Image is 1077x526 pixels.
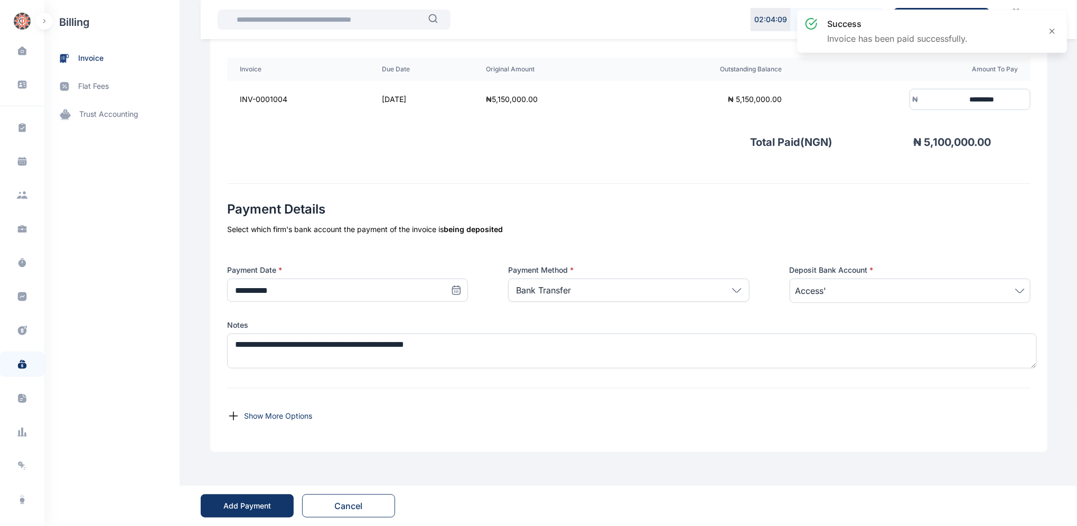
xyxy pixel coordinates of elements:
button: Add Payment [201,494,294,518]
button: Cancel [302,494,395,518]
p: ₦ 5,100,000.00 [833,135,991,150]
th: Amount To Pay [794,58,1031,81]
td: [DATE] [369,81,473,118]
span: trust accounting [79,109,138,120]
th: Due Date [369,58,473,81]
label: Payment Method [508,265,749,275]
span: flat fees [78,81,109,92]
td: ₦ 5,150,000.00 [474,81,624,118]
span: being deposited [444,225,503,234]
a: trust accounting [44,100,180,128]
div: Add Payment [223,501,271,511]
p: Total Paid( NGN ) [751,135,833,150]
p: Invoice has been paid successfully. [827,32,968,45]
th: Invoice [227,58,369,81]
div: Select which firm's bank account the payment of the invoice is [227,224,1031,235]
h2: Payment Details [227,201,1031,218]
a: invoice [44,44,180,72]
label: Notes [227,320,1031,330]
td: INV-0001004 [227,81,369,118]
td: ₦ 5,150,000.00 [624,81,794,118]
th: Outstanding Balance [624,58,794,81]
div: ₦ [910,94,918,105]
p: Bank Transfer [516,284,571,297]
p: 02 : 04 : 09 [754,14,787,25]
button: Pause [791,8,840,31]
th: Original Amount [474,58,624,81]
p: Show More Options [244,411,312,421]
a: Calendar [998,4,1034,35]
a: flat fees [44,72,180,100]
span: Deposit Bank Account [790,265,874,275]
h3: success [827,17,968,30]
label: Payment Date [227,265,468,275]
span: invoice [78,53,104,64]
span: Access' [795,284,827,297]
